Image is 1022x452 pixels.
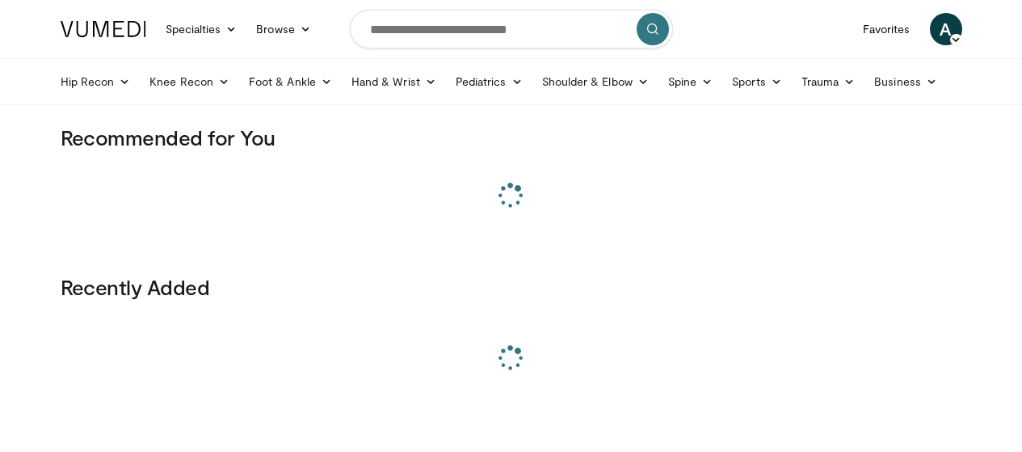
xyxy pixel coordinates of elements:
a: Favorites [853,13,920,45]
a: Hand & Wrist [342,65,446,98]
h3: Recommended for You [61,125,962,150]
a: Shoulder & Elbow [532,65,658,98]
a: Knee Recon [140,65,239,98]
a: Business [864,65,947,98]
a: Trauma [792,65,865,98]
a: Spine [658,65,722,98]
a: Browse [246,13,321,45]
a: A [930,13,962,45]
a: Hip Recon [51,65,141,98]
a: Specialties [156,13,247,45]
a: Pediatrics [446,65,532,98]
img: VuMedi Logo [61,21,146,37]
a: Sports [722,65,792,98]
h3: Recently Added [61,274,962,300]
input: Search topics, interventions [350,10,673,49]
a: Foot & Ankle [239,65,342,98]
